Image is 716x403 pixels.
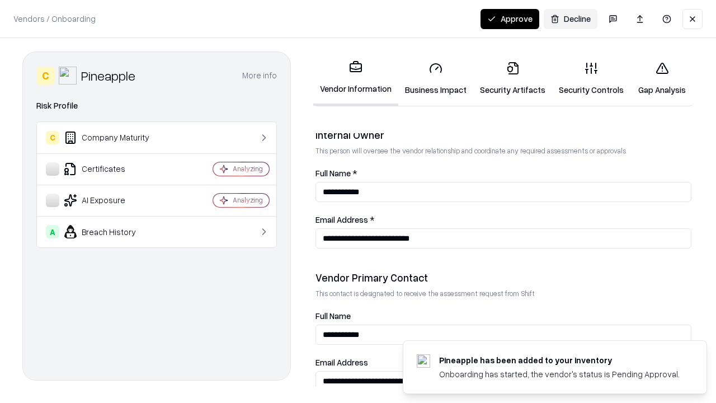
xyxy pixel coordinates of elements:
[233,164,263,174] div: Analyzing
[439,354,680,366] div: Pineapple has been added to your inventory
[315,271,691,284] div: Vendor Primary Contact
[13,13,96,25] p: Vendors / Onboarding
[242,65,277,86] button: More info
[46,225,59,238] div: A
[81,67,135,85] div: Pineapple
[417,354,430,368] img: pineappleenergy.com
[544,9,597,29] button: Decline
[46,131,180,144] div: Company Maturity
[315,128,691,142] div: Internal Owner
[46,162,180,176] div: Certificates
[630,53,694,105] a: Gap Analysis
[315,358,691,367] label: Email Address
[315,146,691,156] p: This person will oversee the vendor relationship and coordinate any required assessments or appro...
[552,53,630,105] a: Security Controls
[315,169,691,177] label: Full Name *
[233,195,263,205] div: Analyzing
[398,53,473,105] a: Business Impact
[46,131,59,144] div: C
[439,368,680,380] div: Onboarding has started, the vendor's status is Pending Approval.
[315,312,691,320] label: Full Name
[315,215,691,224] label: Email Address *
[59,67,77,85] img: Pineapple
[46,194,180,207] div: AI Exposure
[481,9,539,29] button: Approve
[473,53,552,105] a: Security Artifacts
[46,225,180,238] div: Breach History
[315,289,691,298] p: This contact is designated to receive the assessment request from Shift
[313,51,398,106] a: Vendor Information
[36,99,277,113] div: Risk Profile
[36,67,54,85] div: C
